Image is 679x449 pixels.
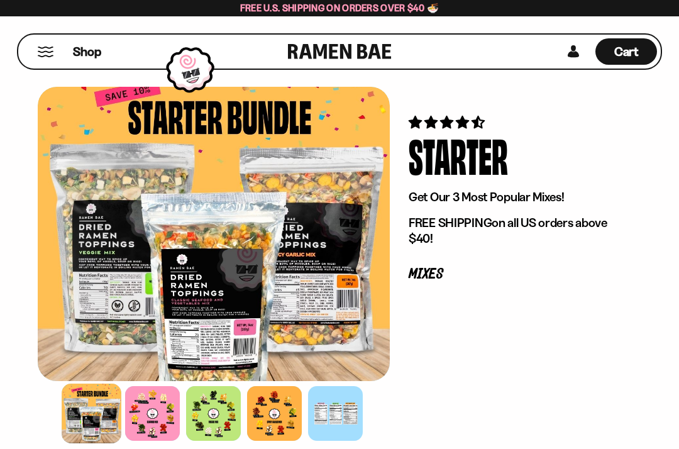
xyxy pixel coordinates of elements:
[409,189,622,205] p: Get Our 3 Most Popular Mixes!
[240,2,439,14] span: Free U.S. Shipping on Orders over $40 🍜
[37,47,54,57] button: Mobile Menu Trigger
[73,43,101,60] span: Shop
[409,215,492,230] strong: FREE SHIPPING
[614,44,639,59] span: Cart
[595,35,657,69] a: Cart
[409,114,487,130] span: 4.71 stars
[409,131,508,179] div: Starter
[409,269,622,280] p: Mixes
[73,38,101,65] a: Shop
[409,215,622,247] p: on all US orders above $40!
